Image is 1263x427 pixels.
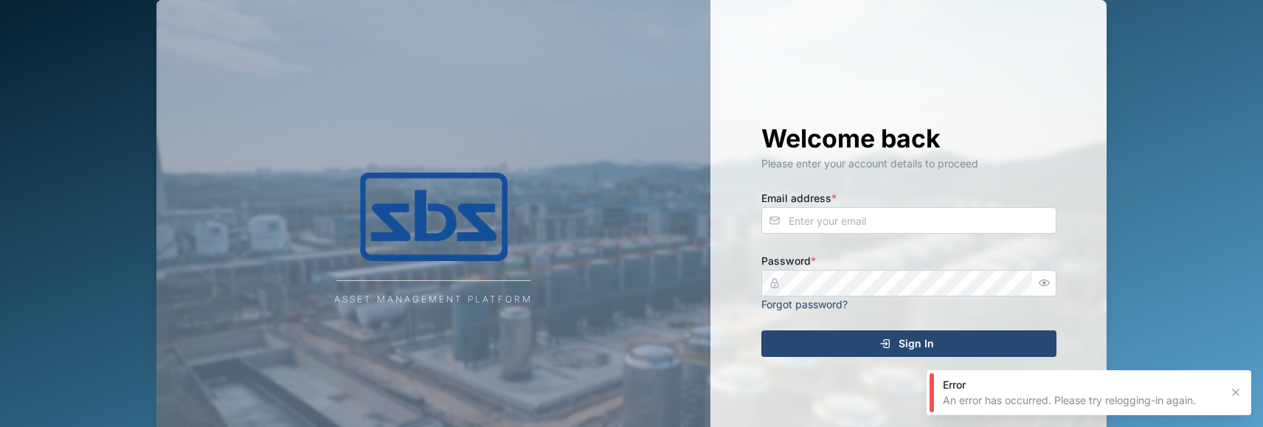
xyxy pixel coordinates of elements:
[761,207,1056,234] input: Enter your email
[761,298,848,310] a: Forgot password?
[761,156,1056,172] div: Please enter your account details to proceed
[943,393,1220,408] div: An error has occurred. Please try relogging-in again.
[761,122,1056,155] h1: Welcome back
[761,330,1056,357] button: Sign In
[286,173,581,261] img: Company Logo
[761,190,837,206] label: Email address
[334,293,533,307] div: Asset Management Platform
[899,331,934,356] span: Sign In
[943,378,1220,392] div: Error
[761,253,816,269] label: Password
